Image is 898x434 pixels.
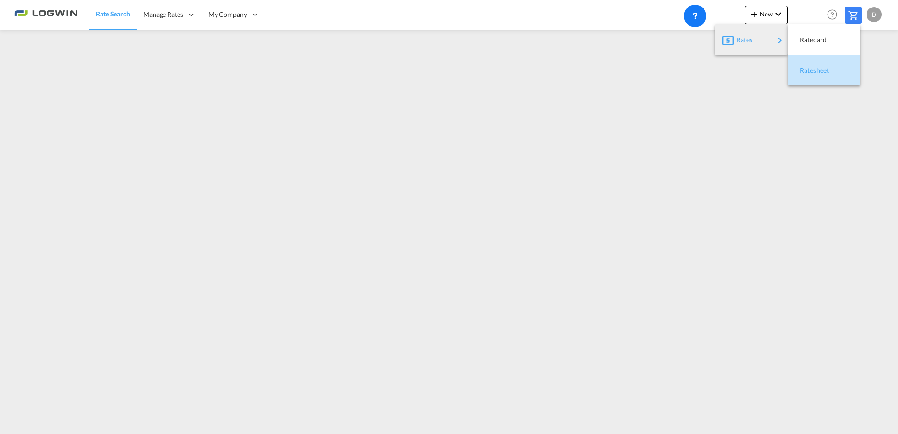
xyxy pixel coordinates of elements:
[800,31,810,49] span: Ratecard
[795,59,853,82] div: Ratesheet
[795,28,853,52] div: Ratecard
[774,35,785,46] md-icon: icon-chevron-right
[736,31,748,49] span: Rates
[800,61,810,80] span: Ratesheet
